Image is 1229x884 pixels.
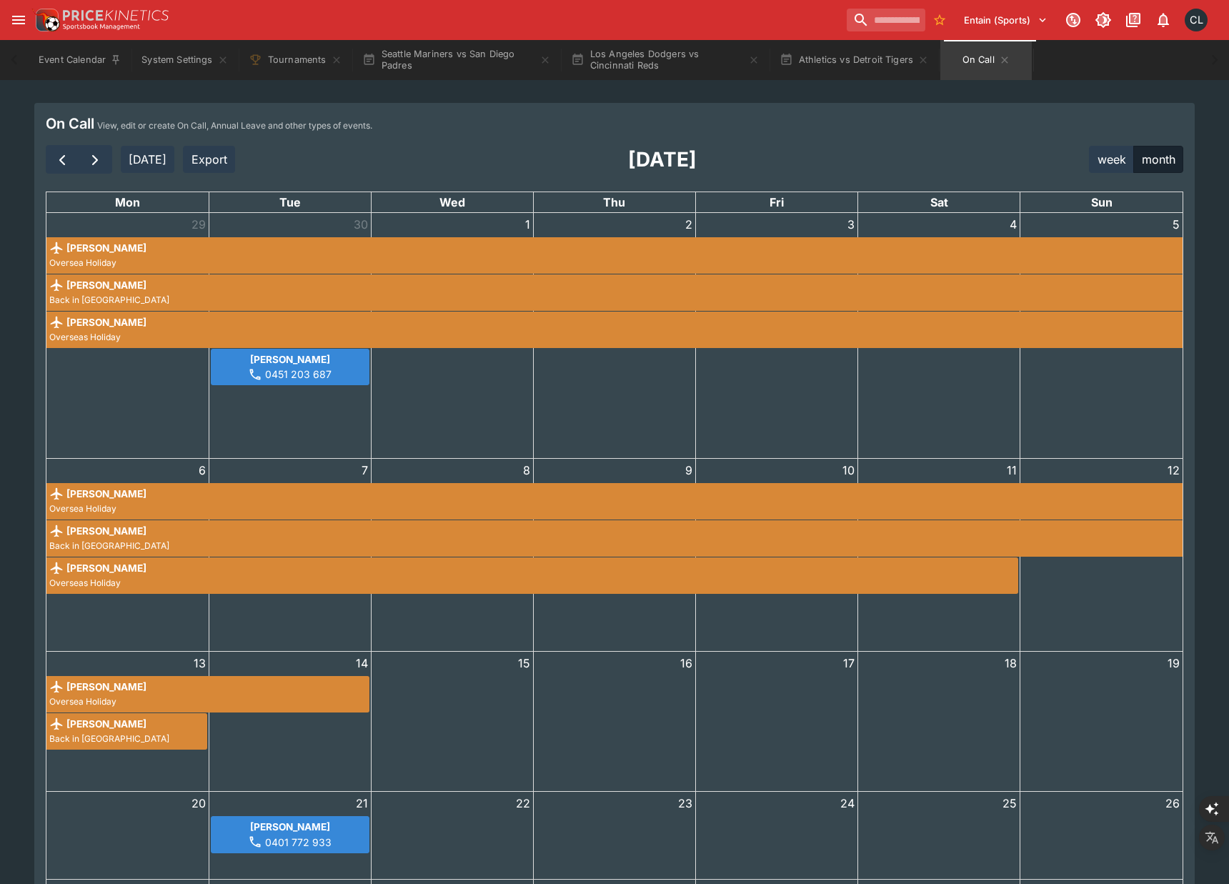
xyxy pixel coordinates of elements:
[696,458,858,651] td: October 10, 2025
[46,714,207,749] div: Chad Liu on leave until 2025-10-14
[209,651,371,791] td: October 14, 2025
[1133,146,1183,174] button: month
[600,192,628,212] a: Thursday
[46,312,1183,347] div: Josh Drayton on leave until 2025-10-12
[353,652,371,675] a: October 14, 2025
[1020,651,1183,791] td: October 19, 2025
[354,40,559,80] button: Seattle Mariners vs San Diego Padres
[265,835,332,850] p: 0401 772 933
[49,332,121,342] span: Overseas Holiday
[1060,7,1086,33] button: Connected to PK
[628,144,697,174] h2: [DATE]
[858,651,1020,791] td: October 18, 2025
[277,192,304,212] a: Tuesday
[46,213,209,458] td: September 29, 2025
[6,7,31,33] button: open drawer
[66,717,146,731] b: [PERSON_NAME]
[189,213,209,236] a: September 29, 2025
[1170,213,1183,236] a: October 5, 2025
[845,213,857,236] a: October 3, 2025
[250,354,330,365] b: [PERSON_NAME]
[928,9,951,31] button: No Bookmarks
[196,459,209,482] a: October 6, 2025
[49,696,116,707] span: Oversea Holiday
[49,577,121,588] span: Overseas Holiday
[682,213,695,236] a: October 2, 2025
[66,241,146,255] b: [PERSON_NAME]
[927,192,951,212] a: Saturday
[1088,192,1115,212] a: Sunday
[562,40,768,80] button: Los Angeles Dodgers vs Cincinnati Reds
[351,213,371,236] a: September 30, 2025
[1089,146,1134,174] button: week
[677,652,695,675] a: October 16, 2025
[1165,652,1183,675] a: October 19, 2025
[66,278,146,292] b: [PERSON_NAME]
[79,145,112,174] button: Next month
[1120,7,1146,33] button: Documentation
[46,792,209,880] td: October 20, 2025
[1000,792,1020,815] a: October 25, 2025
[1163,792,1183,815] a: October 26, 2025
[533,458,695,651] td: October 9, 2025
[46,651,209,791] td: October 13, 2025
[840,652,857,675] a: October 17, 2025
[682,459,695,482] a: October 9, 2025
[209,458,371,651] td: October 7, 2025
[46,458,209,651] td: October 6, 2025
[847,9,925,31] input: search
[265,367,332,382] p: 0451 203 687
[49,503,116,514] span: Oversea Holiday
[46,275,1183,310] div: Chad Liu on leave until 2025-10-14
[522,213,533,236] a: October 1, 2025
[212,817,369,852] div: Tyler Yang on call 0401 772 933
[371,458,533,651] td: October 8, 2025
[533,651,695,791] td: October 16, 2025
[121,146,175,174] button: [DATE]
[837,792,857,815] a: October 24, 2025
[209,213,371,458] td: September 30, 2025
[46,114,94,133] h4: On Call
[1150,7,1176,33] button: Notifications
[771,40,938,80] button: Athletics vs Detroit Tigers
[767,192,787,212] a: Friday
[437,192,468,212] a: Wednesday
[858,792,1020,880] td: October 25, 2025
[359,459,371,482] a: October 7, 2025
[46,145,79,174] button: Previous month
[46,677,369,712] div: Tyler Yang on leave until 2025-10-15
[940,40,1032,80] button: On Call
[63,24,140,30] img: Sportsbook Management
[133,40,237,80] button: System Settings
[371,213,533,458] td: October 1, 2025
[66,487,146,501] b: [PERSON_NAME]
[1020,792,1183,880] td: October 26, 2025
[189,792,209,815] a: October 20, 2025
[30,40,130,80] button: Event Calendar
[66,315,146,329] b: [PERSON_NAME]
[183,146,235,174] button: Export
[533,792,695,880] td: October 23, 2025
[1090,7,1116,33] button: Toggle light/dark mode
[353,792,371,815] a: October 21, 2025
[675,792,695,815] a: October 23, 2025
[46,521,1183,556] div: Chad Liu on leave until 2025-10-14
[1020,213,1183,458] td: October 5, 2025
[515,652,533,675] a: October 15, 2025
[1165,459,1183,482] a: October 12, 2025
[31,6,60,34] img: PriceKinetics Logo
[520,459,533,482] a: October 8, 2025
[533,213,695,458] td: October 2, 2025
[46,238,1183,273] div: Tyler Yang on leave until 2025-10-15
[97,119,372,133] p: View, edit or create On Call, Annual Leave and other types of events.
[49,733,169,744] span: Back in [GEOGRAPHIC_DATA]
[858,213,1020,458] td: October 4, 2025
[49,540,169,551] span: Back in [GEOGRAPHIC_DATA]
[250,821,330,833] b: [PERSON_NAME]
[696,792,858,880] td: October 24, 2025
[191,652,209,675] a: October 13, 2025
[66,524,146,538] b: [PERSON_NAME]
[858,458,1020,651] td: October 11, 2025
[49,294,169,305] span: Back in [GEOGRAPHIC_DATA]
[1185,9,1208,31] div: Chad Liu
